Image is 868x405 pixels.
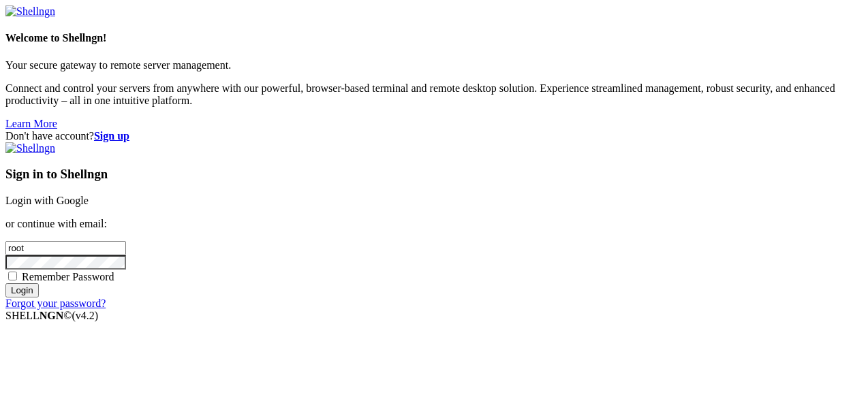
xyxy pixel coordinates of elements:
[40,310,64,321] b: NGN
[94,130,129,142] a: Sign up
[5,142,55,155] img: Shellngn
[5,218,863,230] p: or continue with email:
[5,130,863,142] div: Don't have account?
[5,5,55,18] img: Shellngn
[5,167,863,182] h3: Sign in to Shellngn
[72,310,99,321] span: 4.2.0
[8,272,17,280] input: Remember Password
[5,82,863,107] p: Connect and control your servers from anywhere with our powerful, browser-based terminal and remo...
[5,297,106,309] a: Forgot your password?
[5,59,863,71] p: Your secure gateway to remote server management.
[22,271,114,282] span: Remember Password
[5,195,89,206] a: Login with Google
[5,310,98,321] span: SHELL ©
[5,32,863,44] h4: Welcome to Shellngn!
[5,118,57,129] a: Learn More
[5,283,39,297] input: Login
[5,241,126,255] input: Email address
